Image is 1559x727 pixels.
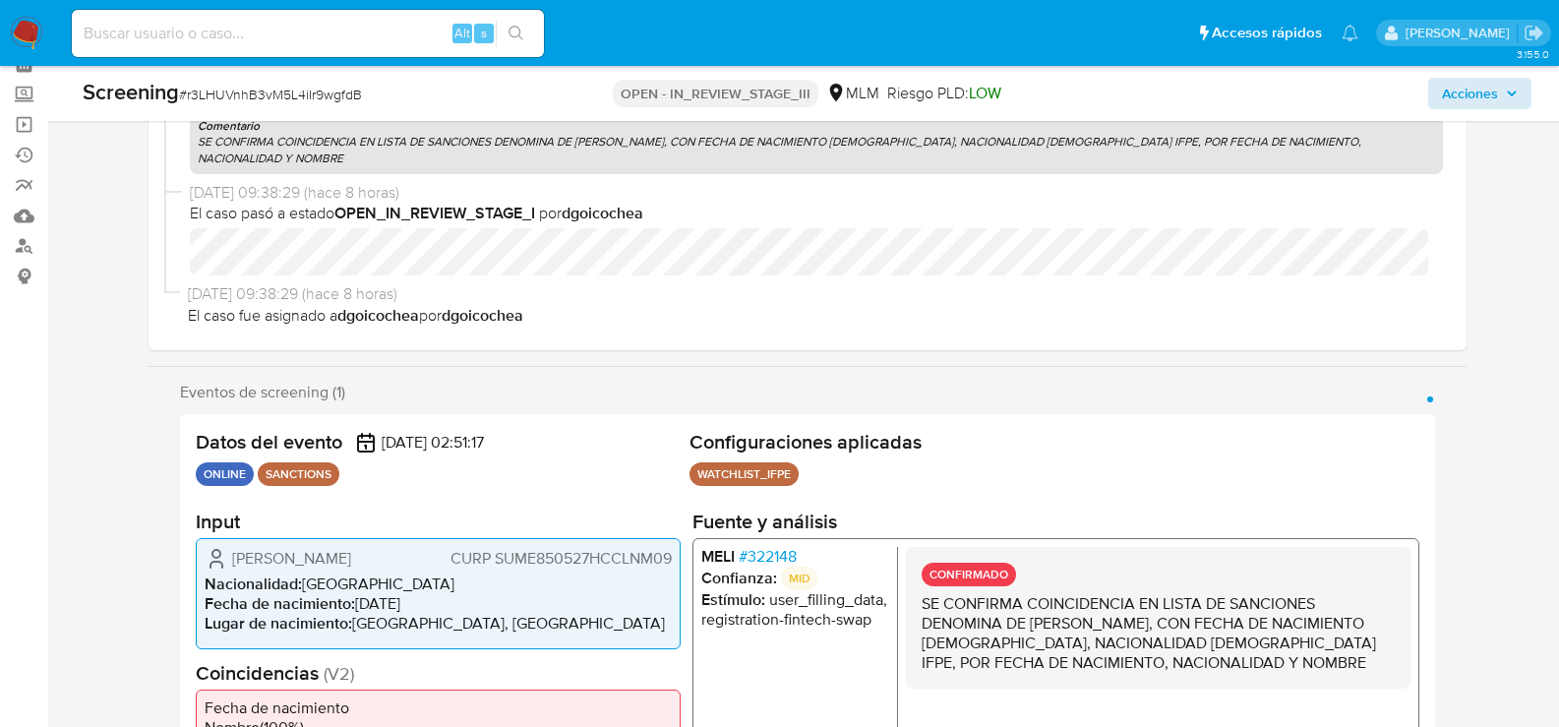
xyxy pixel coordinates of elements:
a: Notificaciones [1342,25,1358,41]
span: # r3LHUVnhB3vM5L4iIr9wgfdB [179,85,362,104]
span: Accesos rápidos [1212,23,1322,43]
span: Alt [454,24,470,42]
span: s [481,24,487,42]
b: dgoicochea [442,304,523,327]
div: MLM [826,83,879,104]
b: Comentario [198,117,260,135]
p: OPEN - IN_REVIEW_STAGE_III [613,80,818,107]
span: 3.155.0 [1517,46,1549,62]
span: Riesgo PLD: [887,83,1001,104]
b: Screening [83,76,179,107]
b: dgoicochea [562,202,643,224]
button: search-icon [496,20,536,47]
b: dgoicochea [337,304,419,327]
span: [DATE] 09:38:29 (hace 8 horas) [190,182,1443,204]
b: OPEN_IN_REVIEW_STAGE_I [334,202,535,224]
input: Buscar usuario o caso... [72,21,544,46]
p: cesar.gonzalez@mercadolibre.com.mx [1406,24,1517,42]
span: LOW [969,82,1001,104]
span: El caso pasó a estado por [190,203,1443,224]
span: Acciones [1442,78,1498,109]
span: [DATE] 09:38:29 (hace 8 horas) [188,283,1443,305]
button: Acciones [1428,78,1531,109]
a: Salir [1524,23,1544,43]
span: El caso fue asignado a por [188,305,1443,327]
p: SE CONFIRMA COINCIDENCIA EN LISTA DE SANCIONES DENOMINA DE [PERSON_NAME], CON FECHA DE NACIMIENTO... [198,134,1435,165]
